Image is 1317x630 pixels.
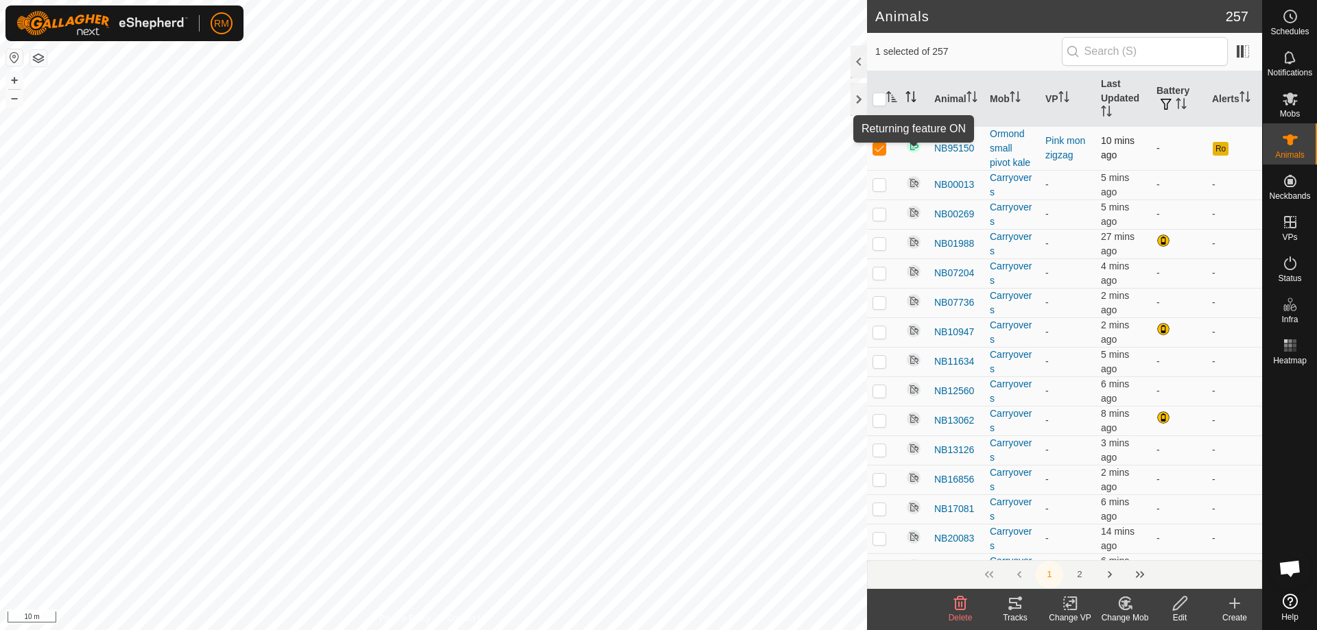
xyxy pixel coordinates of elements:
[1269,192,1310,200] span: Neckbands
[934,141,974,156] span: NB95150
[1207,406,1262,435] td: -
[934,443,974,457] span: NB13126
[1207,465,1262,494] td: -
[1101,378,1129,404] span: 6 Oct 2025, 7:49 pm
[1151,288,1207,317] td: -
[1045,267,1049,278] app-display-virtual-paddock-transition: -
[1095,71,1151,127] th: Last Updated
[990,289,1034,317] div: Carryovers
[1281,315,1298,324] span: Infra
[1101,172,1129,197] span: 6 Oct 2025, 7:50 pm
[988,611,1043,624] div: Tracks
[905,440,922,457] img: returning off
[6,72,23,88] button: +
[1010,93,1021,104] p-sorticon: Activate to sort
[1207,494,1262,524] td: -
[1045,356,1049,367] app-display-virtual-paddock-transition: -
[905,204,922,221] img: returning off
[990,465,1034,494] div: Carryovers
[905,352,922,368] img: returning off
[1036,561,1063,588] button: 1
[1263,588,1317,627] a: Help
[1045,385,1049,396] app-display-virtual-paddock-transition: -
[1207,347,1262,376] td: -
[905,381,922,398] img: returning off
[447,612,488,625] a: Contact Us
[1207,199,1262,229] td: -
[1045,208,1049,219] app-display-virtual-paddock-transition: -
[934,472,974,487] span: NB16856
[1096,561,1124,588] button: Next Page
[1207,317,1262,347] td: -
[1101,319,1129,345] span: 6 Oct 2025, 7:52 pm
[6,90,23,106] button: –
[1126,561,1154,588] button: Last Page
[214,16,229,31] span: RM
[990,127,1034,170] div: Ormond small pivot kale
[1101,202,1129,227] span: 6 Oct 2025, 7:49 pm
[1270,27,1309,36] span: Schedules
[886,93,897,104] p-sorticon: Activate to sort
[1207,71,1262,127] th: Alerts
[6,49,23,66] button: Reset Map
[1045,415,1049,426] app-display-virtual-paddock-transition: -
[905,499,922,516] img: returning off
[1101,349,1129,374] span: 6 Oct 2025, 7:50 pm
[1045,297,1049,308] app-display-virtual-paddock-transition: -
[1151,376,1207,406] td: -
[1045,238,1049,249] app-display-virtual-paddock-transition: -
[990,200,1034,229] div: Carryovers
[934,384,974,398] span: NB12560
[1151,199,1207,229] td: -
[905,558,922,574] img: returning off
[1101,290,1129,315] span: 6 Oct 2025, 7:53 pm
[1275,151,1305,159] span: Animals
[990,554,1034,583] div: Carryovers
[934,531,974,546] span: NB20083
[1176,100,1187,111] p-sorticon: Activate to sort
[905,93,916,104] p-sorticon: Activate to sort
[1270,548,1311,589] div: Open chat
[990,348,1034,376] div: Carryovers
[1101,555,1129,581] span: 6 Oct 2025, 7:49 pm
[905,470,922,486] img: returning off
[905,411,922,427] img: returning off
[1207,611,1262,624] div: Create
[934,237,974,251] span: NB01988
[30,50,47,66] button: Map Layers
[990,436,1034,465] div: Carryovers
[1207,553,1262,583] td: -
[875,8,1226,25] h2: Animals
[1151,347,1207,376] td: -
[966,93,977,104] p-sorticon: Activate to sort
[905,293,922,309] img: returning off
[1207,229,1262,258] td: -
[905,322,922,339] img: returning off
[16,11,188,36] img: Gallagher Logo
[1043,611,1097,624] div: Change VP
[379,612,431,625] a: Privacy Policy
[1045,179,1049,190] app-display-virtual-paddock-transition: -
[934,354,974,369] span: NB11634
[1151,170,1207,199] td: -
[1151,524,1207,553] td: -
[1268,69,1312,77] span: Notifications
[990,230,1034,258] div: Carryovers
[990,407,1034,435] div: Carryovers
[990,495,1034,524] div: Carryovers
[1045,503,1049,514] app-display-virtual-paddock-transition: -
[1213,142,1228,156] button: Ro
[1101,437,1129,463] span: 6 Oct 2025, 7:52 pm
[1151,435,1207,465] td: -
[1040,71,1095,127] th: VP
[1207,435,1262,465] td: -
[1273,356,1307,365] span: Heatmap
[934,266,974,280] span: NB07204
[1151,126,1207,170] td: -
[929,71,984,127] th: Animal
[1066,561,1093,588] button: 2
[1151,71,1207,127] th: Battery
[1097,611,1152,624] div: Change Mob
[1101,231,1135,256] span: 6 Oct 2025, 7:28 pm
[1282,233,1297,241] span: VPs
